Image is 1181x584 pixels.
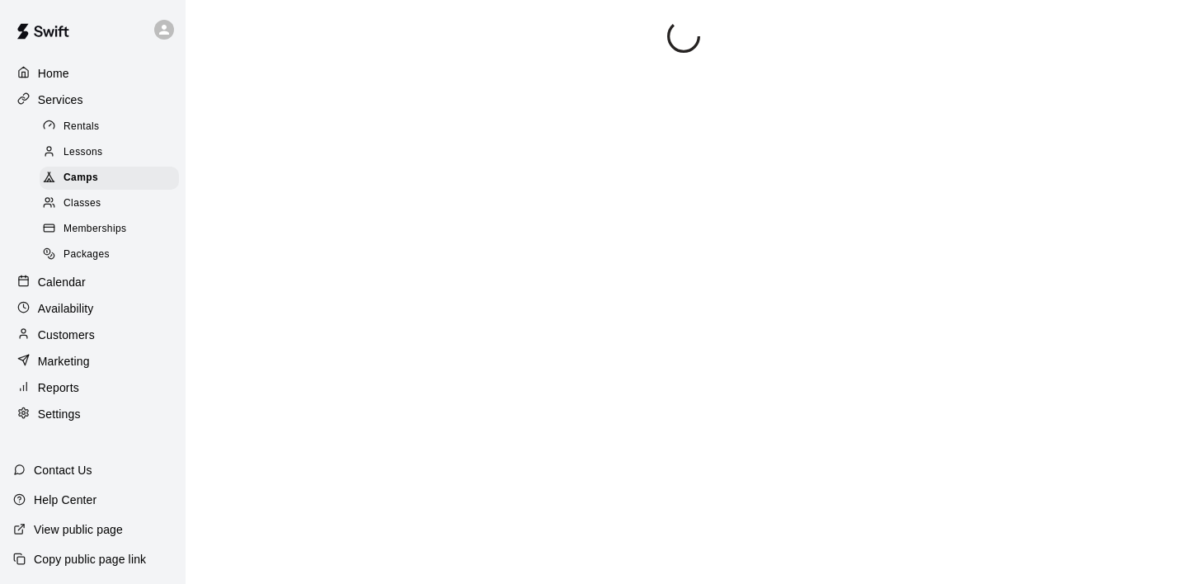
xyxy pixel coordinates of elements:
[40,192,179,215] div: Classes
[64,195,101,212] span: Classes
[13,61,172,86] a: Home
[34,551,146,568] p: Copy public page link
[13,87,172,112] a: Services
[13,323,172,347] a: Customers
[13,375,172,400] a: Reports
[38,274,86,290] p: Calendar
[40,243,186,268] a: Packages
[40,115,179,139] div: Rentals
[13,270,172,294] a: Calendar
[40,139,186,165] a: Lessons
[40,218,179,241] div: Memberships
[13,296,172,321] a: Availability
[40,141,179,164] div: Lessons
[34,462,92,478] p: Contact Us
[38,327,95,343] p: Customers
[38,353,90,370] p: Marketing
[38,379,79,396] p: Reports
[64,119,100,135] span: Rentals
[38,92,83,108] p: Services
[40,114,186,139] a: Rentals
[40,191,186,217] a: Classes
[40,167,179,190] div: Camps
[38,406,81,422] p: Settings
[40,166,186,191] a: Camps
[64,221,126,238] span: Memberships
[34,492,96,508] p: Help Center
[64,247,110,263] span: Packages
[13,349,172,374] a: Marketing
[38,300,94,317] p: Availability
[64,170,98,186] span: Camps
[40,217,186,243] a: Memberships
[64,144,103,161] span: Lessons
[34,521,123,538] p: View public page
[13,402,172,426] a: Settings
[40,243,179,266] div: Packages
[38,65,69,82] p: Home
